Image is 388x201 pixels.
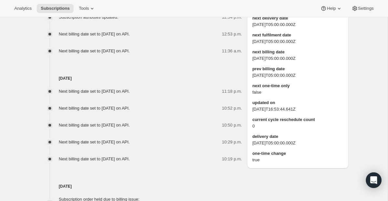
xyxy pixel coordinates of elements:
span: [DATE]T05:00:00.000Z [252,38,343,45]
span: 11:18 p.m. [222,88,242,95]
span: 12:53 p.m. [222,31,242,37]
button: Settings [348,4,378,13]
span: 0 [252,123,343,129]
span: Settings [358,6,374,11]
span: Next billing date set to [DATE] on API. [59,89,130,94]
span: delivery date [252,133,343,140]
span: next fulfilment date [252,32,343,38]
span: 10:50 p.m. [222,122,242,128]
button: Analytics [10,4,35,13]
span: [DATE]T05:00:00.000Z [252,72,343,79]
span: 10:19 p.m. [222,156,242,162]
span: [DATE]T05:00:00.000Z [252,55,343,62]
span: 10:29 p.m. [222,139,242,145]
span: next one-time only [252,83,343,89]
button: Tools [75,4,99,13]
h4: [DATE] [39,75,242,82]
span: Next billing date set to [DATE] on API. [59,140,130,144]
span: 10:52 p.m. [222,105,242,112]
span: Next billing date set to [DATE] on API. [59,156,130,161]
span: false [252,89,343,96]
span: [DATE]T16:53:44.641Z [252,106,343,113]
span: updated on [252,100,343,106]
span: [DATE]T05:00:00.000Z [252,140,343,146]
button: Help [316,4,346,13]
span: Next billing date set to [DATE] on API. [59,123,130,127]
span: 12:54 p.m. [222,14,242,20]
span: Subscriptions [41,6,70,11]
span: 11:36 a.m. [222,48,242,54]
span: Tools [79,6,89,11]
span: one-time change [252,150,343,157]
div: Open Intercom Messenger [366,172,381,188]
span: Analytics [14,6,32,11]
span: Next billing date set to [DATE] on API. [59,106,130,111]
span: Next billing date set to [DATE] on API. [59,32,130,36]
button: Subscriptions [37,4,74,13]
span: Next billing date set to [DATE] on API. [59,48,130,53]
span: next delivery date [252,15,343,21]
span: current cycle reschedule count [252,116,343,123]
span: next billing date [252,49,343,55]
span: [DATE]T05:00:00.000Z [252,21,343,28]
span: prev billing date [252,66,343,72]
span: Help [327,6,336,11]
h4: [DATE] [39,183,242,190]
span: true [252,157,343,163]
